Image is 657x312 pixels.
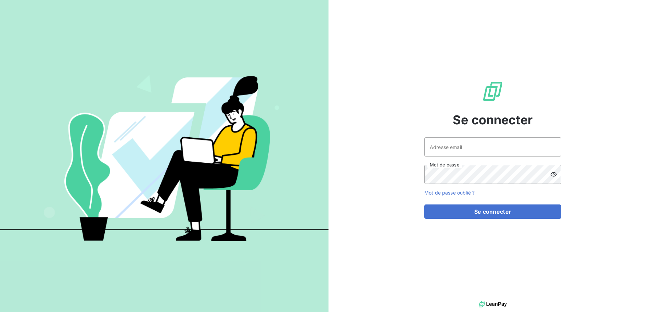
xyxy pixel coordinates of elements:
button: Se connecter [424,204,561,219]
a: Mot de passe oublié ? [424,190,475,196]
span: Se connecter [453,111,533,129]
input: placeholder [424,137,561,157]
img: logo [479,299,507,309]
img: Logo LeanPay [482,80,504,102]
